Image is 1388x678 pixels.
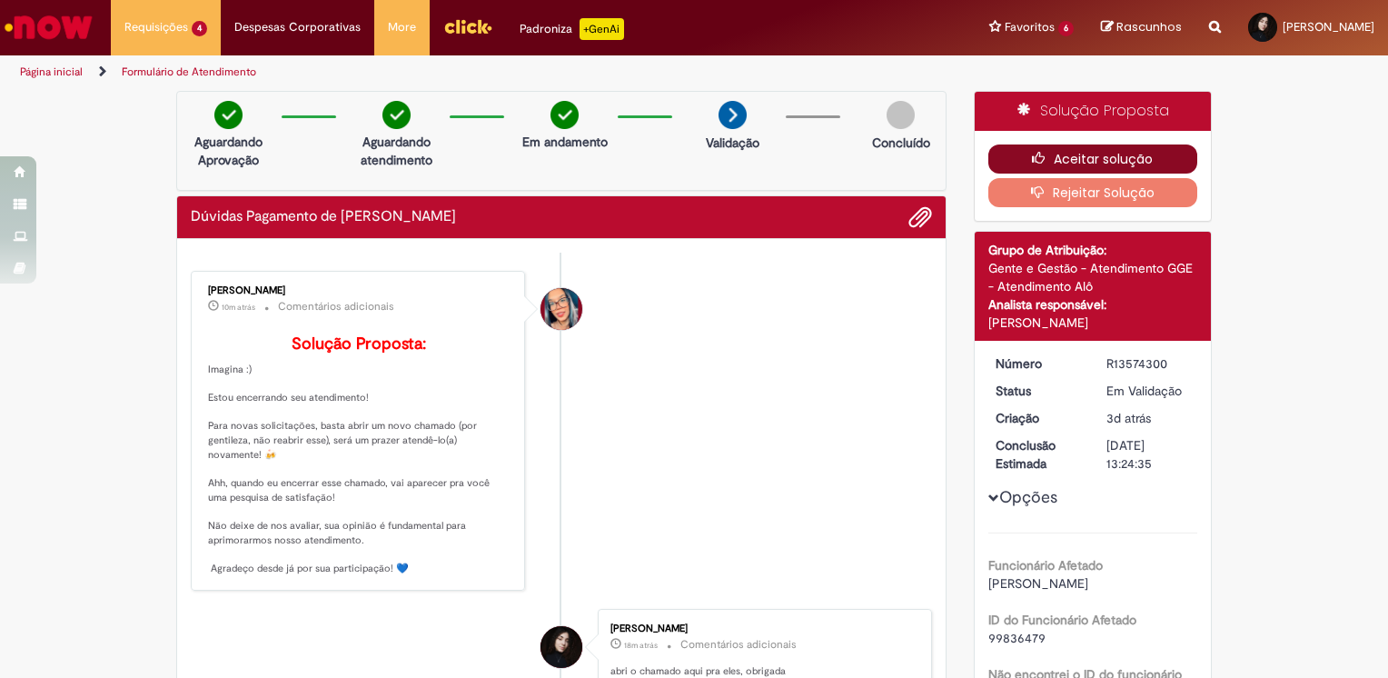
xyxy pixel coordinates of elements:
[124,18,188,36] span: Requisições
[982,354,1094,373] dt: Número
[1106,354,1191,373] div: R13574300
[191,209,456,225] h2: Dúvidas Pagamento de Salário Histórico de tíquete
[1101,19,1182,36] a: Rascunhos
[1106,410,1151,426] span: 3d atrás
[988,557,1103,573] b: Funcionário Afetado
[982,436,1094,473] dt: Conclusão Estimada
[988,178,1198,207] button: Rejeitar Solução
[872,134,930,152] p: Concluído
[540,626,582,668] div: Pamela Da Silva Ribeiro
[1005,18,1055,36] span: Favoritos
[208,285,511,296] div: [PERSON_NAME]
[352,133,441,169] p: Aguardando atendimento
[1106,436,1191,473] div: [DATE] 13:24:35
[443,13,492,40] img: click_logo_yellow_360x200.png
[719,101,747,129] img: arrow-next.png
[14,55,912,89] ul: Trilhas de página
[887,101,915,129] img: img-circle-grey.png
[610,623,913,634] div: [PERSON_NAME]
[975,92,1212,131] div: Solução Proposta
[988,295,1198,314] div: Analista responsável:
[624,640,658,651] time: 01/10/2025 09:08:02
[908,205,932,229] button: Adicionar anexos
[382,101,411,129] img: check-circle-green.png
[988,259,1198,295] div: Gente e Gestão - Atendimento GGE - Atendimento Alô
[1058,21,1074,36] span: 6
[580,18,624,40] p: +GenAi
[522,133,608,151] p: Em andamento
[988,575,1088,592] span: [PERSON_NAME]
[192,21,207,36] span: 4
[706,134,759,152] p: Validação
[214,101,243,129] img: check-circle-green.png
[624,640,658,651] span: 18m atrás
[1106,409,1191,427] div: 28/09/2025 20:59:05
[222,302,255,313] time: 01/10/2025 09:15:55
[208,335,511,576] p: Imagina :) Estou encerrando seu atendimento! Para novas solicitações, basta abrir um novo chamado...
[122,65,256,79] a: Formulário de Atendimento
[680,637,797,653] small: Comentários adicionais
[292,334,426,354] b: Solução Proposta:
[988,612,1136,628] b: ID do Funcionário Afetado
[234,18,361,36] span: Despesas Corporativas
[278,299,394,314] small: Comentários adicionais
[982,409,1094,427] dt: Criação
[982,382,1094,400] dt: Status
[540,288,582,330] div: Maira Priscila Da Silva Arnaldo
[222,302,255,313] span: 10m atrás
[2,9,95,45] img: ServiceNow
[988,314,1198,332] div: [PERSON_NAME]
[988,630,1046,646] span: 99836479
[1106,410,1151,426] time: 28/09/2025 20:59:05
[988,145,1198,174] button: Aceitar solução
[388,18,416,36] span: More
[184,133,273,169] p: Aguardando Aprovação
[550,101,579,129] img: check-circle-green.png
[1106,382,1191,400] div: Em Validação
[1283,19,1374,35] span: [PERSON_NAME]
[20,65,83,79] a: Página inicial
[520,18,624,40] div: Padroniza
[988,241,1198,259] div: Grupo de Atribuição:
[1116,18,1182,35] span: Rascunhos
